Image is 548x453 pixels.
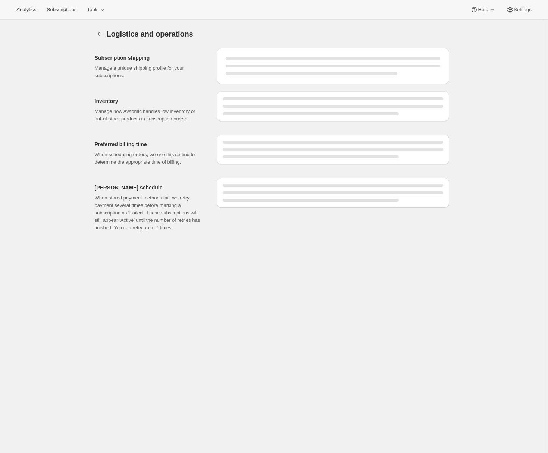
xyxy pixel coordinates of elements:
span: Logistics and operations [107,30,193,38]
h2: Preferred billing time [95,141,205,148]
span: Settings [514,7,532,13]
button: Help [466,4,500,15]
h2: [PERSON_NAME] schedule [95,184,205,191]
span: Help [478,7,488,13]
span: Subscriptions [47,7,76,13]
h2: Inventory [95,97,205,105]
button: Analytics [12,4,41,15]
button: Settings [502,4,536,15]
button: Settings [95,29,105,39]
button: Tools [82,4,110,15]
button: Subscriptions [42,4,81,15]
span: Analytics [16,7,36,13]
h2: Subscription shipping [95,54,205,62]
p: When scheduling orders, we use this setting to determine the appropriate time of billing. [95,151,205,166]
p: When stored payment methods fail, we retry payment several times before marking a subscription as... [95,194,205,232]
p: Manage how Awtomic handles low inventory or out-of-stock products in subscription orders. [95,108,205,123]
span: Tools [87,7,98,13]
p: Manage a unique shipping profile for your subscriptions. [95,65,205,79]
